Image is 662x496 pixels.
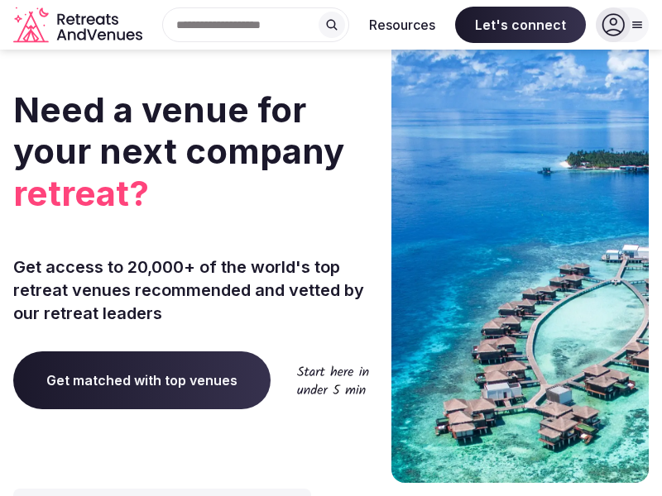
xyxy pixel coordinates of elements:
span: Let's connect [455,7,586,43]
a: Get matched with top venues [13,351,271,409]
span: retreat? [13,173,378,214]
img: Start here in under 5 min [297,365,369,394]
svg: Retreats and Venues company logo [13,7,146,44]
span: Need a venue for your next company [13,88,344,172]
a: Visit the homepage [13,7,146,44]
p: Get access to 20,000+ of the world's top retreat venues recommended and vetted by our retreat lea... [13,255,378,325]
button: Resources [356,7,449,43]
